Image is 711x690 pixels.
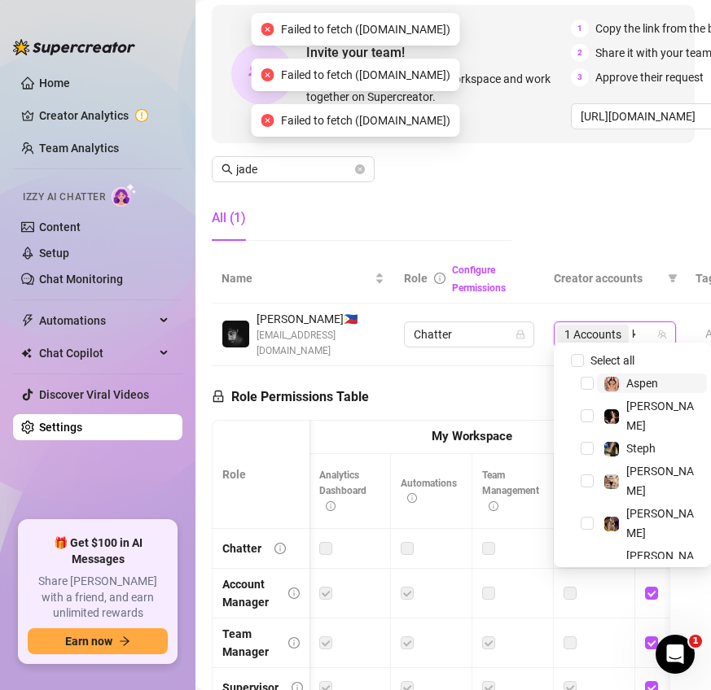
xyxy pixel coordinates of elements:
[212,390,225,403] span: lock
[39,340,155,366] span: Chat Copilot
[222,164,233,175] span: search
[516,330,525,339] span: lock
[212,254,394,304] th: Name
[355,164,365,174] button: close-circle
[604,474,619,489] img: Dana
[39,221,81,234] a: Content
[13,39,135,55] img: logo-BBDzfeDw.svg
[222,539,261,557] div: Chatter
[212,208,246,228] div: All (1)
[626,549,694,582] span: [PERSON_NAME]
[21,314,34,327] span: thunderbolt
[581,474,594,487] span: Select tree node
[281,20,450,38] span: Failed to fetch ([DOMAIN_NAME])
[571,44,589,62] span: 2
[281,66,450,84] span: Failed to fetch ([DOMAIN_NAME])
[626,465,694,497] span: [PERSON_NAME]
[306,42,571,63] span: Invite your team!
[554,269,661,287] span: Creator accounts
[595,68,704,86] span: Approve their request
[39,103,169,129] a: Creator Analytics exclamation-circle
[21,347,32,359] img: Chat Copilot
[257,310,384,328] span: [PERSON_NAME] 🇵🇭
[656,635,695,674] iframe: Intercom live chat
[261,23,274,36] span: close-circle
[626,400,694,432] span: [PERSON_NAME]
[432,429,512,443] strong: My Workspace
[571,20,589,37] span: 1
[39,76,70,90] a: Home
[489,501,498,511] span: info-circle
[261,114,274,127] span: close-circle
[257,328,384,359] span: [EMAIL_ADDRESS][DOMAIN_NAME]
[288,637,300,649] span: info-circle
[222,625,275,661] div: Team Manager
[404,272,428,285] span: Role
[401,478,457,504] span: Automations
[319,469,366,512] span: Analytics Dashboard
[222,575,275,611] div: Account Manager
[112,183,137,207] img: AI Chatter
[39,421,82,434] a: Settings
[564,325,621,343] span: 1 Accounts
[213,421,310,529] th: Role
[414,322,524,347] span: Chatter
[39,273,123,286] a: Chat Monitoring
[557,325,629,344] span: 1 Accounts
[288,587,300,599] span: info-circle
[581,517,594,530] span: Select tree node
[281,111,450,129] span: Failed to fetch ([DOMAIN_NAME])
[584,352,641,369] span: Select all
[222,321,249,347] img: Jade Gorecho
[222,269,371,287] span: Name
[626,507,694,539] span: [PERSON_NAME]
[119,635,130,647] span: arrow-right
[28,628,168,654] button: Earn nowarrow-right
[326,501,336,511] span: info-circle
[407,493,417,503] span: info-circle
[482,469,539,512] span: Team Management
[604,442,619,456] img: Steph
[581,409,594,422] span: Select tree node
[452,264,506,294] a: Configure Permissions
[581,377,594,390] span: Select tree node
[571,68,589,86] span: 3
[39,388,149,401] a: Discover Viral Videos
[604,409,619,424] img: Leah
[626,442,656,455] span: Steph
[581,442,594,455] span: Select tree node
[665,266,681,290] span: filter
[434,273,445,284] span: info-circle
[23,190,105,205] span: Izzy AI Chatter
[39,142,119,155] a: Team Analytics
[28,535,168,567] span: 🎁 Get $100 in AI Messages
[657,330,667,339] span: team
[604,517,619,531] img: Jill
[626,377,658,390] span: Aspen
[212,387,369,407] h5: Role Permissions Table
[39,308,155,334] span: Automations
[261,68,274,81] span: close-circle
[65,635,112,648] span: Earn now
[274,543,286,554] span: info-circle
[236,160,352,178] input: Search members
[28,574,168,622] span: Share [PERSON_NAME] with a friend, and earn unlimited rewards
[604,377,619,391] img: Aspen
[689,635,702,648] span: 1
[668,273,678,283] span: filter
[39,247,69,260] a: Setup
